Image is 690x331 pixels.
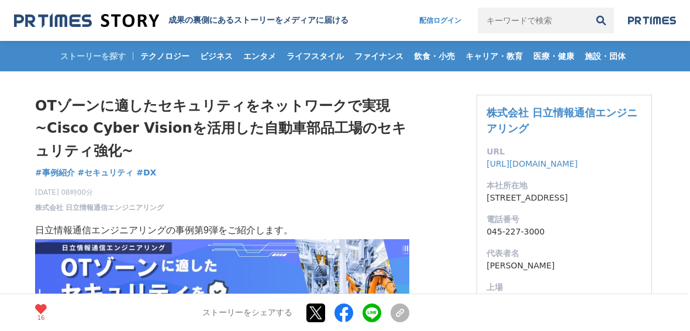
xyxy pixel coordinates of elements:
[487,106,637,135] a: 株式会社 日立情報通信エンジニアリング
[580,51,630,61] span: 施設・団体
[202,308,292,318] p: ストーリーをシェアする
[350,51,408,61] span: ファイナンス
[461,41,527,71] a: キャリア・教育
[487,247,642,260] dt: 代表者名
[409,41,460,71] a: 飲食・小売
[136,41,194,71] a: テクノロジー
[78,167,134,179] a: #セキュリティ
[461,51,527,61] span: キャリア・教育
[487,146,642,158] dt: URL
[487,192,642,204] dd: [STREET_ADDRESS]
[487,260,642,272] dd: [PERSON_NAME]
[78,167,134,178] span: #セキュリティ
[136,167,156,178] span: #DX
[35,95,409,162] h1: OTゾーンに適したセキュリティをネットワークで実現~Cisco Cyber Visionを活用した自動車部品工場のセキュリティ強化~
[136,51,194,61] span: テクノロジー
[35,222,409,239] p: 日立情報通信エンジニアリングの事例第9弾をご紹介します。
[35,202,164,213] a: 株式会社 日立情報通信エンジニアリング
[487,180,642,192] dt: 本社所在地
[195,41,237,71] a: ビジネス
[487,226,642,238] dd: 045-227-3000
[350,41,408,71] a: ファイナンス
[487,159,578,168] a: [URL][DOMAIN_NAME]
[529,51,579,61] span: 医療・健康
[580,41,630,71] a: 施設・団体
[487,213,642,226] dt: 電話番号
[282,41,349,71] a: ライフスタイル
[588,8,614,33] button: 検索
[35,187,164,198] span: [DATE] 08時00分
[136,167,156,179] a: #DX
[239,41,281,71] a: エンタメ
[409,51,460,61] span: 飲食・小売
[35,315,47,321] p: 16
[628,16,676,25] img: prtimes
[14,13,349,29] a: 成果の裏側にあるストーリーをメディアに届ける 成果の裏側にあるストーリーをメディアに届ける
[168,15,349,26] h2: 成果の裏側にあるストーリーをメディアに届ける
[478,8,588,33] input: キーワードで検索
[487,281,642,294] dt: 上場
[239,51,281,61] span: エンタメ
[282,51,349,61] span: ライフスタイル
[35,167,75,178] span: #事例紹介
[14,13,159,29] img: 成果の裏側にあるストーリーをメディアに届ける
[408,8,473,33] a: 配信ログイン
[529,41,579,71] a: 医療・健康
[35,167,75,179] a: #事例紹介
[195,51,237,61] span: ビジネス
